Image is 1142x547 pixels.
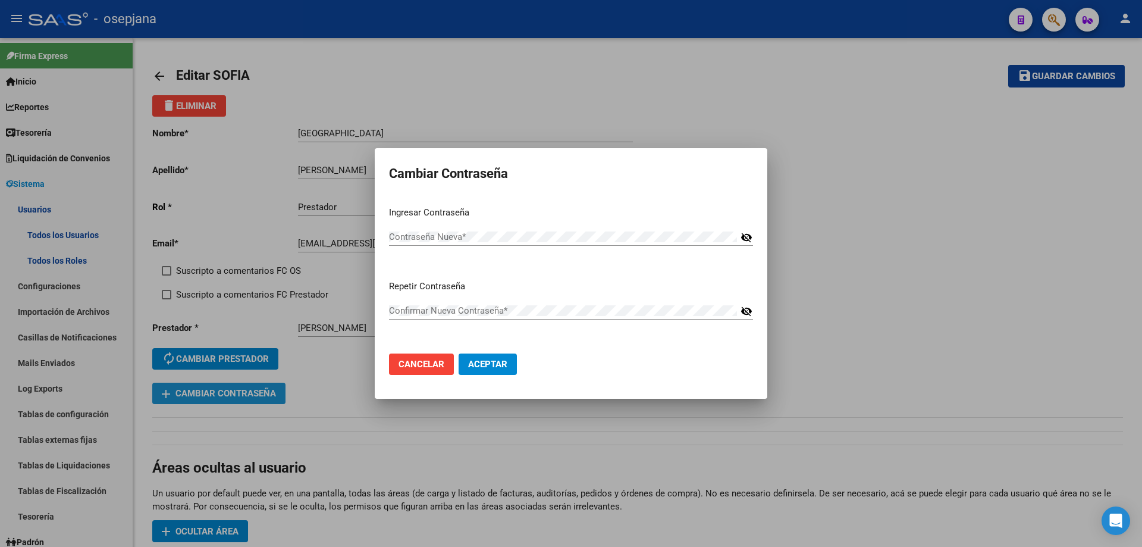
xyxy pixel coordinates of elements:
h2: Cambiar Contraseña [389,162,753,185]
button: Aceptar [459,354,517,375]
div: Open Intercom Messenger [1102,507,1130,535]
p: Repetir Contraseña [389,280,753,293]
mat-icon: visibility_off [741,230,752,245]
span: Aceptar [468,359,507,370]
mat-icon: visibility_off [741,304,752,318]
button: Cancelar [389,354,454,375]
span: Cancelar [399,359,444,370]
p: Ingresar Contraseña [389,206,753,220]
